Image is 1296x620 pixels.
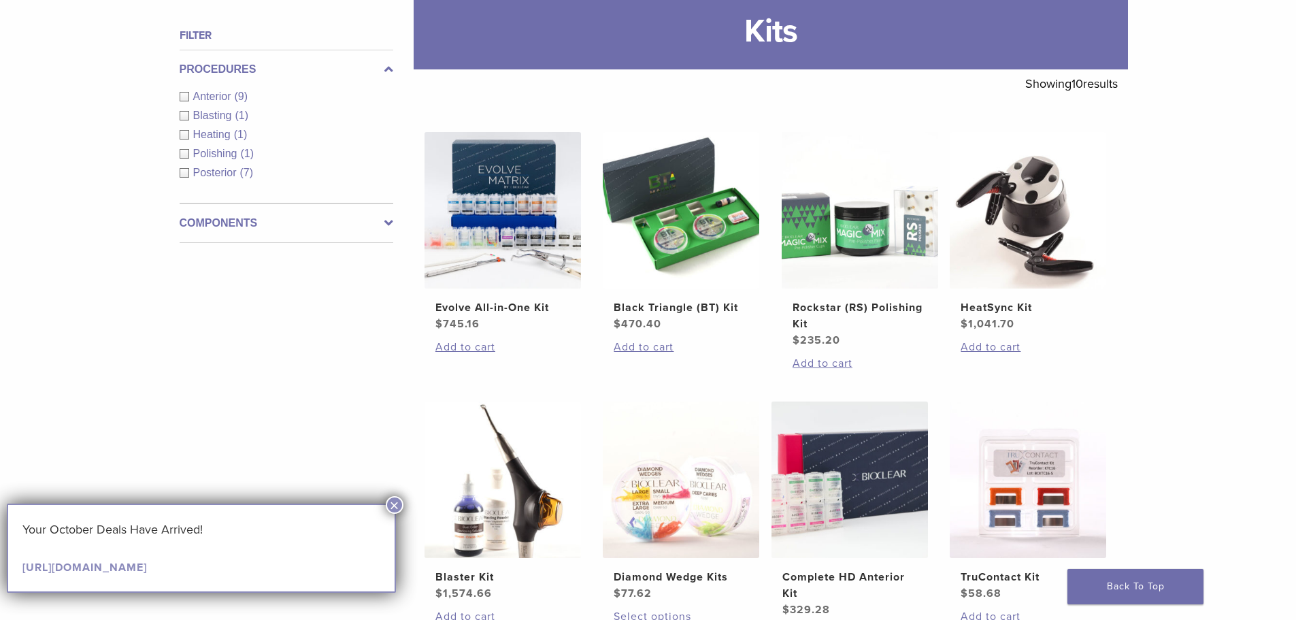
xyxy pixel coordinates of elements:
[603,132,759,289] img: Black Triangle (BT) Kit
[1067,569,1203,604] a: Back To Top
[961,587,1001,600] bdi: 58.68
[602,402,761,602] a: Diamond Wedge KitsDiamond Wedge Kits $77.62
[782,132,938,289] img: Rockstar (RS) Polishing Kit
[193,129,234,140] span: Heating
[614,587,652,600] bdi: 77.62
[193,148,241,159] span: Polishing
[435,569,570,585] h2: Blaster Kit
[950,132,1106,289] img: HeatSync Kit
[793,299,927,332] h2: Rockstar (RS) Polishing Kit
[614,587,621,600] span: $
[235,110,248,121] span: (1)
[1025,69,1118,98] p: Showing results
[771,402,929,618] a: Complete HD Anterior KitComplete HD Anterior Kit $329.28
[240,148,254,159] span: (1)
[180,27,393,44] h4: Filter
[435,299,570,316] h2: Evolve All-in-One Kit
[961,569,1095,585] h2: TruContact Kit
[424,132,582,332] a: Evolve All-in-One KitEvolve All-in-One Kit $745.16
[614,299,748,316] h2: Black Triangle (BT) Kit
[614,569,748,585] h2: Diamond Wedge Kits
[782,569,917,602] h2: Complete HD Anterior Kit
[22,519,380,540] p: Your October Deals Have Arrived!
[782,603,790,617] span: $
[425,132,581,289] img: Evolve All-in-One Kit
[193,167,240,178] span: Posterior
[781,132,940,348] a: Rockstar (RS) Polishing KitRockstar (RS) Polishing Kit $235.20
[22,561,147,574] a: [URL][DOMAIN_NAME]
[180,61,393,78] label: Procedures
[435,317,480,331] bdi: 745.16
[435,587,443,600] span: $
[961,317,968,331] span: $
[435,587,492,600] bdi: 1,574.66
[614,339,748,355] a: Add to cart: “Black Triangle (BT) Kit”
[793,333,800,347] span: $
[949,132,1108,332] a: HeatSync KitHeatSync Kit $1,041.70
[180,215,393,231] label: Components
[1071,76,1083,91] span: 10
[614,317,661,331] bdi: 470.40
[961,587,968,600] span: $
[961,339,1095,355] a: Add to cart: “HeatSync Kit”
[193,91,235,102] span: Anterior
[193,110,235,121] span: Blasting
[435,317,443,331] span: $
[386,496,403,514] button: Close
[793,333,840,347] bdi: 235.20
[782,603,830,617] bdi: 329.28
[771,402,928,558] img: Complete HD Anterior Kit
[614,317,621,331] span: $
[793,355,927,372] a: Add to cart: “Rockstar (RS) Polishing Kit”
[424,402,582,602] a: Blaster KitBlaster Kit $1,574.66
[961,317,1014,331] bdi: 1,041.70
[950,402,1106,558] img: TruContact Kit
[603,402,759,558] img: Diamond Wedge Kits
[240,167,254,178] span: (7)
[961,299,1095,316] h2: HeatSync Kit
[425,402,581,558] img: Blaster Kit
[602,132,761,332] a: Black Triangle (BT) KitBlack Triangle (BT) Kit $470.40
[435,339,570,355] a: Add to cart: “Evolve All-in-One Kit”
[949,402,1108,602] a: TruContact KitTruContact Kit $58.68
[234,129,248,140] span: (1)
[235,91,248,102] span: (9)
